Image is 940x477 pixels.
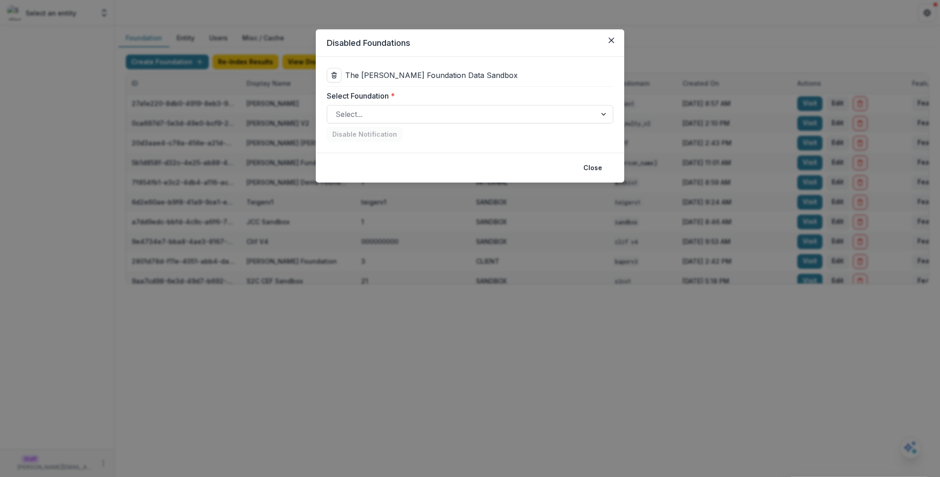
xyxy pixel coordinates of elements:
button: delete [327,68,341,83]
button: Close [604,33,619,48]
p: The [PERSON_NAME] Foundation Data Sandbox [345,70,518,81]
header: Disabled Foundations [316,29,624,57]
button: Close [578,161,608,175]
button: Disable Notification [327,127,403,142]
label: Select Foundation [327,90,608,101]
